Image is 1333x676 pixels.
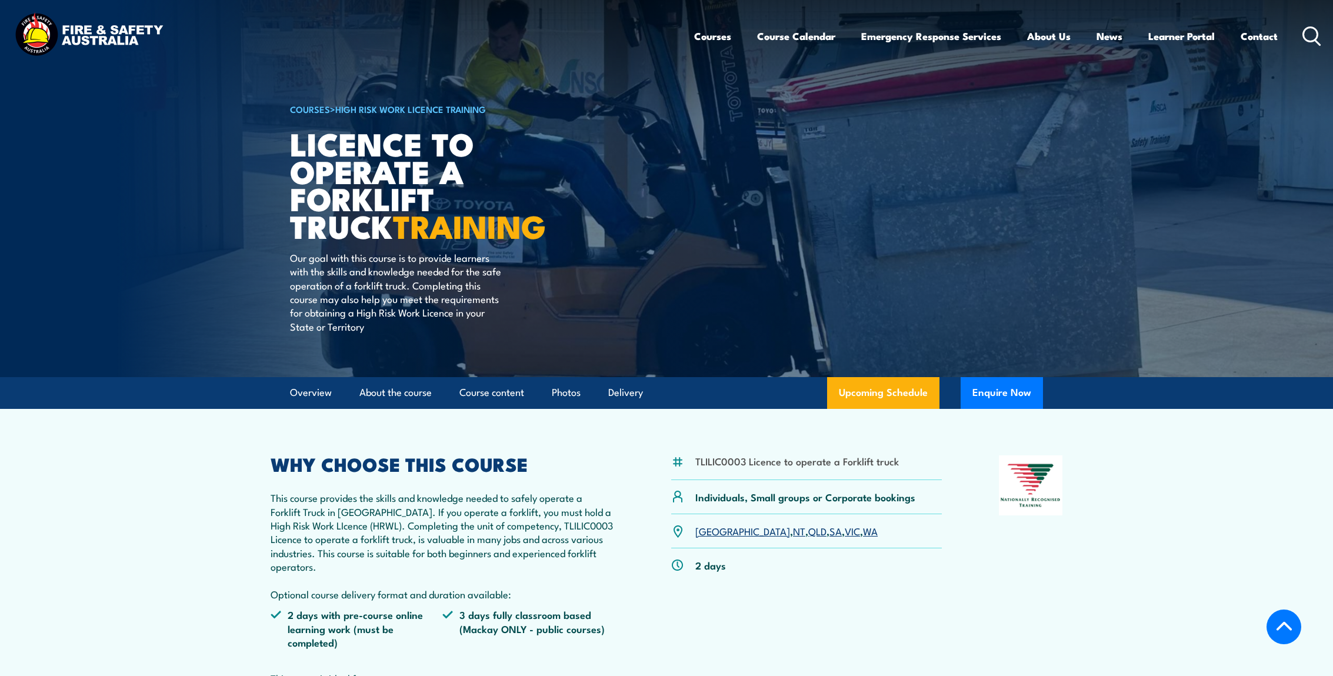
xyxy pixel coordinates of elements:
[861,21,1001,52] a: Emergency Response Services
[290,129,581,239] h1: Licence to operate a forklift truck
[442,608,614,649] li: 3 days fully classroom based (Mackay ONLY - public courses)
[359,377,432,408] a: About the course
[1097,21,1122,52] a: News
[695,558,726,572] p: 2 days
[608,377,643,408] a: Delivery
[808,524,827,538] a: QLD
[829,524,842,538] a: SA
[695,454,899,468] li: TLILIC0003 Licence to operate a Forklift truck
[793,524,805,538] a: NT
[863,524,878,538] a: WA
[290,377,332,408] a: Overview
[1148,21,1215,52] a: Learner Portal
[335,102,486,115] a: High Risk Work Licence Training
[271,608,442,649] li: 2 days with pre-course online learning work (must be completed)
[845,524,860,538] a: VIC
[393,201,546,249] strong: TRAINING
[999,455,1062,515] img: Nationally Recognised Training logo.
[695,490,915,504] p: Individuals, Small groups or Corporate bookings
[552,377,581,408] a: Photos
[695,524,878,538] p: , , , , ,
[459,377,524,408] a: Course content
[961,377,1043,409] button: Enquire Now
[695,524,790,538] a: [GEOGRAPHIC_DATA]
[757,21,835,52] a: Course Calendar
[827,377,939,409] a: Upcoming Schedule
[290,102,330,115] a: COURSES
[271,491,614,601] p: This course provides the skills and knowledge needed to safely operate a Forklift Truck in [GEOGR...
[1241,21,1278,52] a: Contact
[290,102,581,116] h6: >
[271,455,614,472] h2: WHY CHOOSE THIS COURSE
[694,21,731,52] a: Courses
[1027,21,1071,52] a: About Us
[290,251,505,333] p: Our goal with this course is to provide learners with the skills and knowledge needed for the saf...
